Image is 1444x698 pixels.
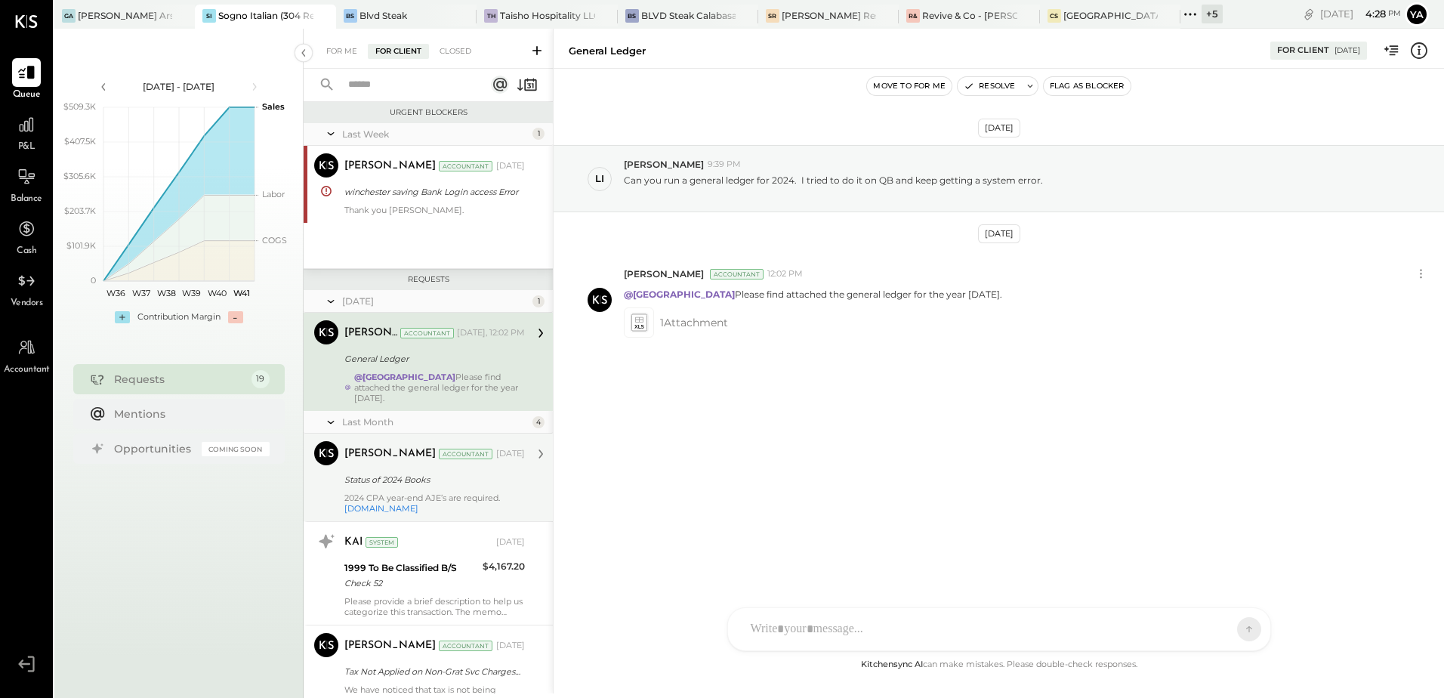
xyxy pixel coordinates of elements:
text: W37 [132,288,150,298]
span: Queue [13,88,41,102]
span: 1 Attachment [660,307,728,338]
span: Vendors [11,297,43,310]
a: Queue [1,58,52,102]
div: Mentions [114,406,262,422]
a: P&L [1,110,52,154]
button: Move to for me [867,77,952,95]
div: [DATE] [496,160,525,172]
div: Revive & Co - [PERSON_NAME] [922,9,1017,22]
div: CS [1048,9,1061,23]
div: Opportunities [114,441,194,456]
div: Blvd Steak [359,9,407,22]
div: [DATE] - [DATE] [115,80,243,93]
div: System [366,537,398,548]
div: Taisho Hospitality LLC [500,9,594,22]
div: [DATE] [496,448,525,460]
button: Flag as Blocker [1044,77,1131,95]
div: Requests [114,372,244,387]
text: $407.5K [64,136,96,147]
div: $4,167.20 [483,559,525,574]
div: Tax Not Applied on Non-Grat Svc Charges in POS [344,664,520,679]
div: 2024 CPA year-end AJE’s are required. [344,493,525,514]
div: li [595,171,604,186]
text: Sales [262,101,285,112]
text: W36 [106,288,125,298]
div: Closed [432,44,479,59]
div: [PERSON_NAME] Restaurant & Deli [782,9,876,22]
button: Resolve [958,77,1021,95]
div: Accountant [710,269,764,280]
div: BLVD Steak Calabasas [641,9,736,22]
div: General Ledger [569,44,646,58]
div: Please provide a brief description to help us categorize this transaction. The memo might be help... [344,596,525,617]
a: Vendors [1,267,52,310]
div: Thank you [PERSON_NAME]. [344,205,525,215]
div: GA [62,9,76,23]
div: Last Week [342,128,529,141]
div: Urgent Blockers [311,107,545,118]
div: [PERSON_NAME] [344,159,436,174]
div: 1999 To Be Classified B/S [344,561,478,576]
span: Balance [11,193,42,206]
text: $203.7K [64,205,96,216]
button: Ya [1405,2,1429,26]
text: Labor [262,189,285,199]
text: 0 [91,275,96,286]
div: [PERSON_NAME] Arso [78,9,172,22]
div: [DATE] [978,119,1020,137]
text: W41 [233,288,250,298]
div: [DATE] [1334,45,1360,56]
div: BS [344,9,357,23]
text: $509.3K [63,101,96,112]
div: [GEOGRAPHIC_DATA][PERSON_NAME] [1063,9,1158,22]
div: [DATE] [496,640,525,652]
div: Please find attached the general ledger for the year [DATE]. [354,372,525,403]
div: For Me [319,44,365,59]
div: Accountant [439,449,492,459]
div: + [115,311,130,323]
div: - [228,311,243,323]
a: Accountant [1,333,52,377]
span: Cash [17,245,36,258]
div: copy link [1301,6,1316,22]
div: For Client [368,44,429,59]
span: P&L [18,141,35,154]
strong: @[GEOGRAPHIC_DATA] [354,372,455,382]
div: [DATE] [1320,7,1401,21]
div: Sogno Italian (304 Restaurant) [218,9,313,22]
div: Last Month [342,415,529,428]
text: W40 [207,288,226,298]
div: 19 [251,370,270,388]
strong: @[GEOGRAPHIC_DATA] [624,289,735,300]
text: $101.9K [66,240,96,251]
div: 4 [532,416,545,428]
div: [DATE] [978,224,1020,243]
div: SR [766,9,779,23]
div: 1 [532,295,545,307]
div: winchester saving Bank Login access Error [344,184,520,199]
div: Accountant [439,641,492,651]
text: W39 [182,288,201,298]
div: SI [202,9,216,23]
span: Accountant [4,363,50,377]
div: Requests [311,274,545,285]
div: KAI [344,535,363,550]
div: [DATE], 12:02 PM [457,327,525,339]
div: Check 52 [344,576,478,591]
div: [DATE] [496,536,525,548]
div: [DATE] [342,295,529,307]
span: 9:39 PM [708,159,741,171]
div: + 5 [1202,5,1223,23]
p: Please find attached the general ledger for the year [DATE]. [624,288,1002,301]
text: COGS [262,235,287,246]
div: BS [625,9,639,23]
div: Accountant [400,328,454,338]
p: Can you run a general ledger for 2024. I tried to do it on QB and keep getting a system error. [624,174,1043,199]
div: Status of 2024 Books [344,472,520,487]
div: General Ledger [344,351,520,366]
div: Accountant [439,161,492,171]
div: 1 [532,128,545,140]
text: W38 [156,288,175,298]
div: [PERSON_NAME] [344,446,436,462]
a: [DOMAIN_NAME] [344,503,418,514]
